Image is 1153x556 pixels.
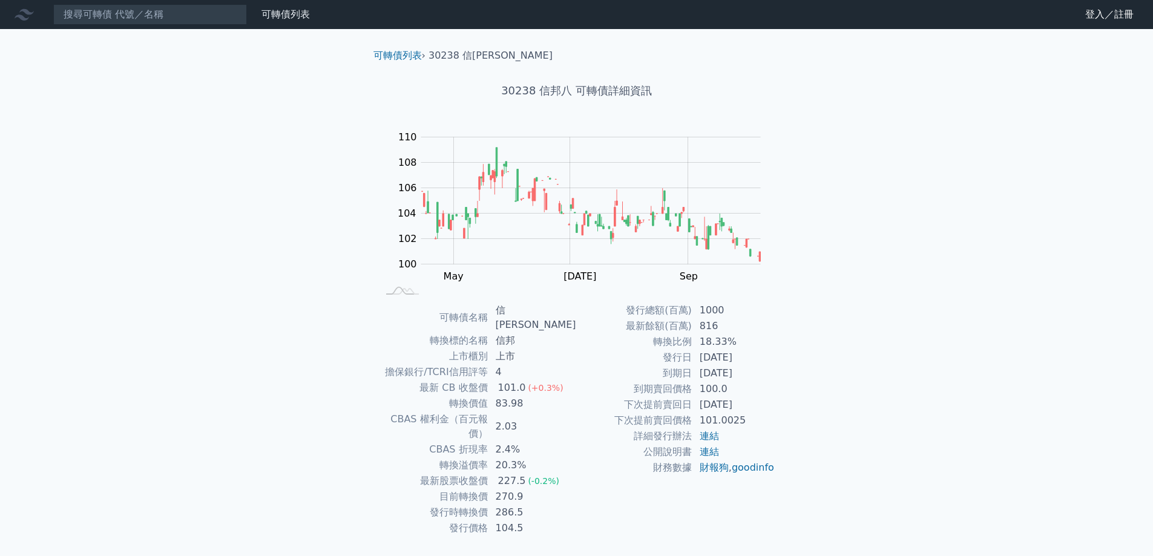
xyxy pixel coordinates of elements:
td: 公開說明書 [577,444,692,460]
tspan: 108 [398,157,417,168]
tspan: 104 [398,208,416,219]
td: 下次提前賣回日 [577,397,692,413]
tspan: May [444,270,464,282]
td: CBAS 折現率 [378,442,488,457]
td: 2.03 [488,411,577,442]
td: 發行日 [577,350,692,365]
td: 轉換比例 [577,334,692,350]
li: 30238 信[PERSON_NAME] [429,48,553,63]
td: 詳細發行辦法 [577,428,692,444]
td: 發行總額(百萬) [577,303,692,318]
td: 可轉債名稱 [378,303,488,333]
td: 4 [488,364,577,380]
td: 1000 [692,303,775,318]
td: 目前轉換價 [378,489,488,505]
td: 83.98 [488,396,577,411]
a: 連結 [700,430,719,442]
td: 擔保銀行/TCRI信用評等 [378,364,488,380]
td: 上市櫃別 [378,348,488,364]
td: 下次提前賣回價格 [577,413,692,428]
td: 101.0025 [692,413,775,428]
input: 搜尋可轉債 代號／名稱 [53,4,247,25]
a: goodinfo [732,462,774,473]
td: 最新餘額(百萬) [577,318,692,334]
tspan: 110 [398,131,417,143]
a: 可轉債列表 [261,8,310,20]
td: [DATE] [692,365,775,381]
span: (-0.2%) [528,476,559,486]
td: 104.5 [488,520,577,536]
td: 轉換溢價率 [378,457,488,473]
a: 連結 [700,446,719,457]
a: 登入／註冊 [1076,5,1143,24]
td: 最新 CB 收盤價 [378,380,488,396]
h1: 30238 信邦八 可轉債詳細資訊 [364,82,790,99]
td: 2.4% [488,442,577,457]
td: , [692,460,775,476]
g: Chart [392,131,779,282]
td: 286.5 [488,505,577,520]
td: 發行時轉換價 [378,505,488,520]
span: (+0.3%) [528,383,563,393]
td: CBAS 權利金（百元報價） [378,411,488,442]
td: 上市 [488,348,577,364]
tspan: 100 [398,258,417,270]
td: 轉換標的名稱 [378,333,488,348]
td: 18.33% [692,334,775,350]
td: [DATE] [692,350,775,365]
td: 到期賣回價格 [577,381,692,397]
td: 816 [692,318,775,334]
td: 信邦 [488,333,577,348]
td: 信[PERSON_NAME] [488,303,577,333]
tspan: 102 [398,233,417,244]
li: › [373,48,425,63]
a: 可轉債列表 [373,50,422,61]
td: 到期日 [577,365,692,381]
td: 財務數據 [577,460,692,476]
tspan: 106 [398,182,417,194]
tspan: [DATE] [563,270,596,282]
td: 發行價格 [378,520,488,536]
td: [DATE] [692,397,775,413]
td: 100.0 [692,381,775,397]
div: 101.0 [496,381,528,395]
td: 最新股票收盤價 [378,473,488,489]
a: 財報狗 [700,462,729,473]
td: 轉換價值 [378,396,488,411]
td: 20.3% [488,457,577,473]
td: 270.9 [488,489,577,505]
div: 227.5 [496,474,528,488]
tspan: Sep [680,270,698,282]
